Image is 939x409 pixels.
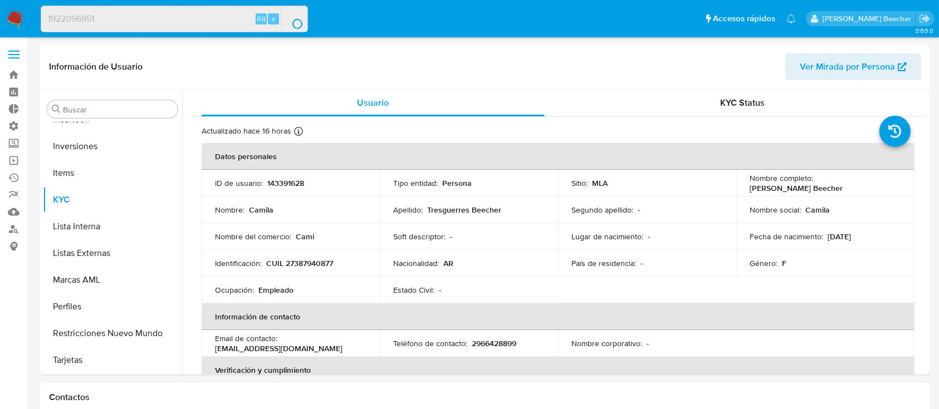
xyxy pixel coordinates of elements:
p: 2966428899 [472,338,516,348]
h1: Información de Usuario [49,61,143,72]
p: Apellido : [393,205,423,215]
p: - [648,231,650,242]
p: Lugar de nacimiento : [571,231,643,242]
p: - [647,338,649,348]
button: Ver Mirada por Persona [785,53,921,80]
input: Buscar usuario o caso... [41,12,307,26]
h1: Contactos [49,392,921,403]
p: AR [443,258,453,268]
button: KYC [43,186,182,213]
p: - [439,285,441,295]
p: Nombre completo : [750,173,813,183]
p: 143391628 [267,178,304,188]
button: Listas Externas [43,240,182,267]
button: search-icon [281,11,304,27]
p: Empleado [258,285,294,295]
p: Género : [750,258,777,268]
p: Sitio : [571,178,588,188]
p: F [782,258,786,268]
p: Email de contacto : [215,333,277,343]
p: Estado Civil : [393,285,434,295]
p: ID de usuario : [215,178,263,188]
p: Fecha de nacimiento : [750,231,823,242]
span: KYC Status [720,96,765,109]
button: Perfiles [43,293,182,320]
p: País de residencia : [571,258,636,268]
p: Nombre : [215,205,244,215]
input: Buscar [63,105,173,115]
p: Persona [442,178,472,188]
p: Nombre social : [750,205,801,215]
p: Tipo entidad : [393,178,438,188]
p: Nombre corporativo : [571,338,642,348]
a: Salir [919,13,931,24]
button: Marcas AML [43,267,182,293]
a: Notificaciones [786,14,796,23]
p: Teléfono de contacto : [393,338,467,348]
span: s [272,13,275,24]
button: Buscar [52,105,61,114]
p: [DATE] [828,231,851,242]
span: Accesos rápidos [713,13,775,24]
p: - [450,231,452,242]
span: Ver Mirada por Persona [800,53,895,80]
p: Actualizado hace 16 horas [202,126,291,136]
button: Lista Interna [43,213,182,240]
p: MLA [592,178,608,188]
p: Segundo apellido : [571,205,633,215]
th: Verificación y cumplimiento [202,357,914,383]
p: Nacionalidad : [393,258,439,268]
span: Alt [257,13,266,24]
span: Usuario [357,96,389,109]
p: [EMAIL_ADDRESS][DOMAIN_NAME] [215,343,343,353]
p: Camila [249,205,273,215]
button: Inversiones [43,133,182,160]
th: Datos personales [202,143,914,170]
p: Nombre del comercio : [215,231,291,242]
p: Cami [296,231,314,242]
p: CUIL 27387940877 [266,258,333,268]
p: Ocupación : [215,285,254,295]
p: - [638,205,640,215]
th: Información de contacto [202,303,914,330]
p: - [640,258,643,268]
button: Tarjetas [43,347,182,373]
p: Camila [805,205,830,215]
p: Identificación : [215,258,262,268]
p: [PERSON_NAME] Beecher [750,183,843,193]
p: camila.tresguerres@mercadolibre.com [823,13,915,24]
button: Items [43,160,182,186]
button: Restricciones Nuevo Mundo [43,320,182,347]
p: Soft descriptor : [393,231,446,242]
p: Tresguerres Beecher [427,205,501,215]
